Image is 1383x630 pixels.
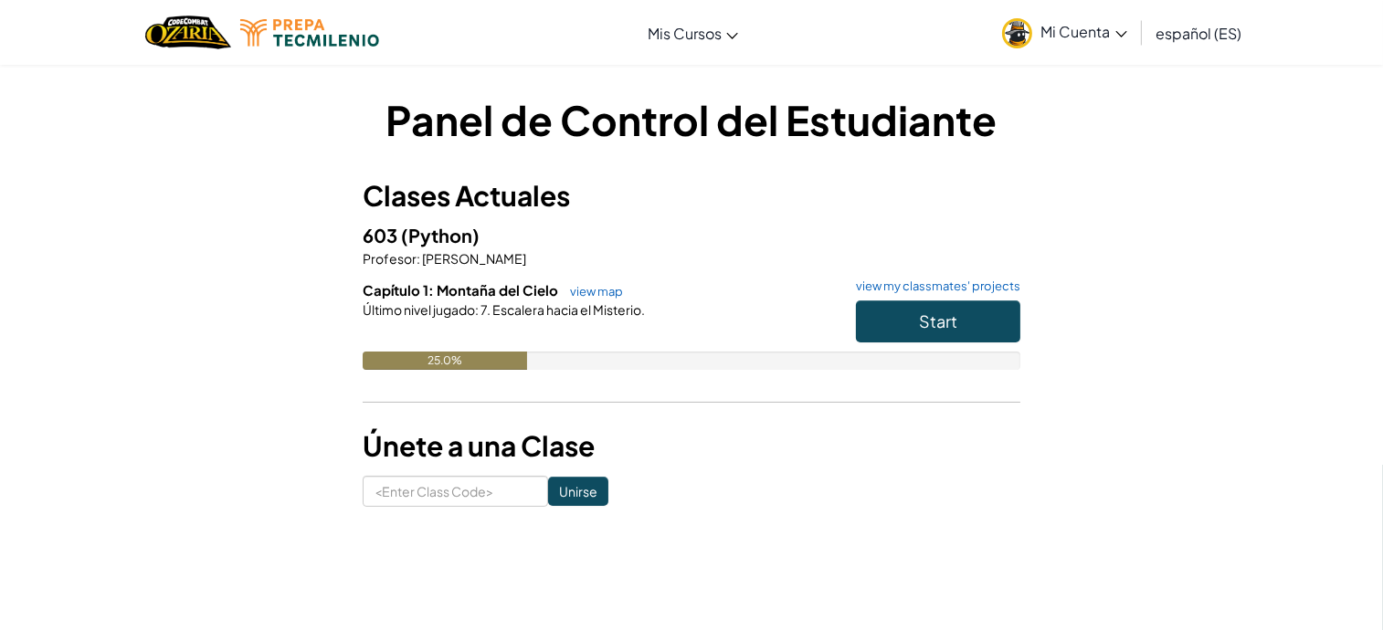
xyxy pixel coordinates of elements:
span: Capítulo 1: Montaña del Cielo [363,281,561,299]
span: Último nivel jugado [363,301,475,318]
h1: Panel de Control del Estudiante [363,91,1020,148]
img: Tecmilenio logo [240,19,379,47]
div: 25.0% [363,352,527,370]
h3: Clases Actuales [363,175,1020,216]
span: español (ES) [1156,24,1242,43]
span: [PERSON_NAME] [420,250,526,267]
a: Ozaria by CodeCombat logo [145,14,230,51]
span: Mis Cursos [648,24,722,43]
span: (Python) [401,224,480,247]
a: view map [561,284,623,299]
a: Mi Cuenta [993,4,1136,61]
img: Home [145,14,230,51]
span: : [417,250,420,267]
input: Unirse [548,477,608,506]
a: Mis Cursos [639,8,747,58]
img: avatar [1002,18,1032,48]
h3: Únete a una Clase [363,425,1020,467]
span: : [475,301,479,318]
input: <Enter Class Code> [363,476,548,507]
button: Start [856,300,1020,342]
span: 7. [479,301,491,318]
span: Mi Cuenta [1041,22,1127,41]
span: Profesor [363,250,417,267]
span: Escalera hacia el Misterio. [491,301,645,318]
span: Start [919,310,957,331]
a: español (ES) [1147,8,1251,58]
a: view my classmates' projects [847,280,1020,292]
span: 603 [363,224,401,247]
